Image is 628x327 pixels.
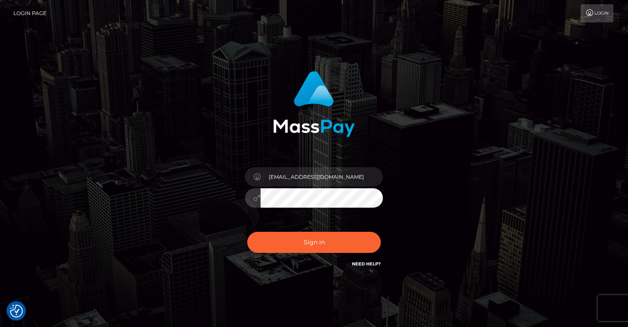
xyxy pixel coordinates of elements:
[13,4,47,22] a: Login Page
[247,232,381,253] button: Sign in
[352,261,381,267] a: Need Help?
[261,167,383,187] input: Username...
[10,305,23,318] button: Consent Preferences
[10,305,23,318] img: Revisit consent button
[273,71,355,137] img: MassPay Login
[581,4,613,22] a: Login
